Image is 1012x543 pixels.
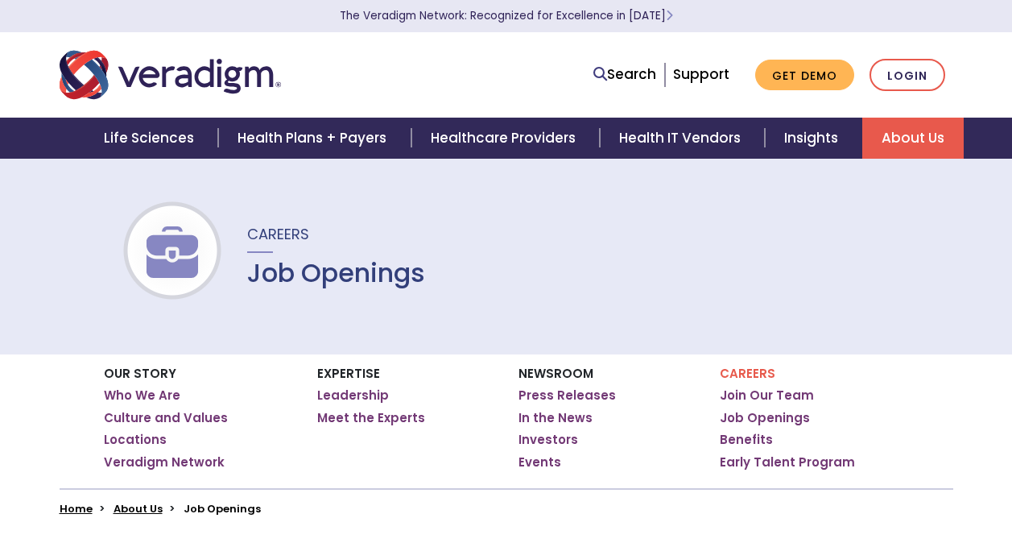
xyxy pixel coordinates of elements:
a: Early Talent Program [720,454,855,470]
a: Investors [518,432,578,448]
a: About Us [114,501,163,516]
a: Home [60,501,93,516]
a: Healthcare Providers [411,118,600,159]
a: Job Openings [720,410,810,426]
a: Benefits [720,432,773,448]
a: Login [869,59,945,92]
a: The Veradigm Network: Recognized for Excellence in [DATE]Learn More [340,8,673,23]
a: Health Plans + Payers [218,118,411,159]
a: In the News [518,410,593,426]
a: Insights [765,118,862,159]
a: Locations [104,432,167,448]
a: Search [593,64,656,85]
span: Careers [247,224,309,244]
a: Press Releases [518,388,616,404]
span: Learn More [666,8,673,23]
a: Health IT Vendors [600,118,765,159]
a: Veradigm Network [104,454,225,470]
h1: Job Openings [247,258,425,288]
a: Who We Are [104,388,180,404]
a: Life Sciences [85,118,218,159]
a: Join Our Team [720,388,814,404]
a: Leadership [317,388,389,404]
a: About Us [862,118,964,159]
a: Culture and Values [104,410,228,426]
img: Veradigm logo [60,48,281,102]
a: Get Demo [755,60,854,91]
a: Meet the Experts [317,410,425,426]
a: Events [518,454,561,470]
a: Support [673,64,729,84]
